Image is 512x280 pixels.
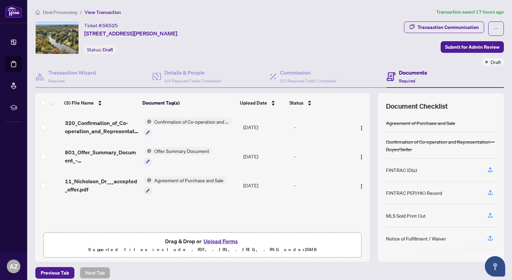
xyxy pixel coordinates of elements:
button: Status IconConfirmation of Co-operation and Representation—Buyer/Seller [144,118,232,136]
img: Status Icon [144,118,152,125]
h4: Commission [280,68,336,77]
th: Document Tag(s) [140,93,237,112]
div: Notice of Fulfillment / Waiver [386,235,446,242]
div: - [294,153,350,160]
span: Submit for Admin Review [445,42,499,52]
span: (3) File Name [64,99,94,107]
img: Status Icon [144,147,152,155]
img: IMG-N12414143_1.jpg [36,22,78,54]
p: Supported files include .PDF, .JPG, .JPEG, .PNG under 25 MB [48,246,357,254]
h4: Documents [399,68,427,77]
li: / [80,8,82,16]
button: Logo [356,180,367,191]
td: [DATE] [241,142,291,171]
span: ellipsis [494,26,498,31]
td: [DATE] [241,112,291,142]
div: Status: [84,45,116,54]
div: Agreement of Purchase and Sale [386,119,455,127]
span: Draft [103,47,113,53]
span: 4/4 Required Fields Completed [164,78,221,83]
img: logo [5,5,22,18]
article: Transaction saved 17 hours ago [436,8,504,16]
th: Status [287,93,347,112]
span: View Transaction [85,9,121,15]
button: Previous Tab [35,267,74,279]
button: Logo [356,151,367,162]
th: (3) File Name [61,93,140,112]
span: Document Checklist [386,102,448,111]
img: Logo [359,125,364,131]
span: Deal Processing [43,9,77,15]
button: Next Tab [80,267,110,279]
img: Logo [359,154,364,160]
button: Submit for Admin Review [441,41,504,53]
h4: Transaction Wizard [48,68,96,77]
span: 11_Nicholson_Dr___accepted_offer.pdf [65,177,139,193]
span: home [35,10,40,15]
span: Previous Tab [41,267,69,278]
span: Status [289,99,303,107]
div: Confirmation of Co-operation and Representation—Buyer/Seller [386,138,496,153]
span: Confirmation of Co-operation and Representation—Buyer/Seller [152,118,232,125]
div: MLS Sold Print Out [386,212,426,219]
span: 56525 [103,22,118,29]
img: Logo [359,184,364,189]
span: 320_Confirmation_of_Co-operation_and_Representation_-_Buyer_Seller_-_PropTx-[PERSON_NAME] 1.pdf [65,119,139,135]
span: Offer Summary Document [152,147,212,155]
button: Logo [356,122,367,133]
h4: Details & People [164,68,221,77]
th: Upload Date [237,93,287,112]
button: Upload Forms [201,237,240,246]
img: Status Icon [144,176,152,184]
button: Status IconAgreement of Purchase and Sale [144,176,226,195]
span: Drag & Drop orUpload FormsSupported files include .PDF, .JPG, .JPEG, .PNG under25MB [44,233,361,258]
span: Required [399,78,415,83]
button: Transaction Communication [404,21,484,33]
span: Upload Date [240,99,267,107]
button: Open asap [485,256,505,277]
span: Required [48,78,65,83]
span: Agreement of Purchase and Sale [152,176,226,184]
div: FINTRAC ID(s) [386,166,417,174]
div: FINTRAC PEP/HIO Record [386,189,442,197]
div: - [294,182,350,189]
span: 801_Offer_Summary_Document_-_For_use_w__Agrmt_of_Purchase___Sale_-_PropTx-OREA__1_.pdf [65,148,139,165]
span: Draft [491,58,501,66]
span: Drag & Drop or [165,237,240,246]
span: 2/2 Required Fields Completed [280,78,336,83]
td: [DATE] [241,171,291,200]
div: Transaction Communication [418,22,479,33]
span: [STREET_ADDRESS][PERSON_NAME] [84,29,177,37]
div: - [294,123,350,131]
span: AZ [10,262,18,271]
button: Status IconOffer Summary Document [144,147,212,166]
div: Ticket #: [84,21,118,29]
